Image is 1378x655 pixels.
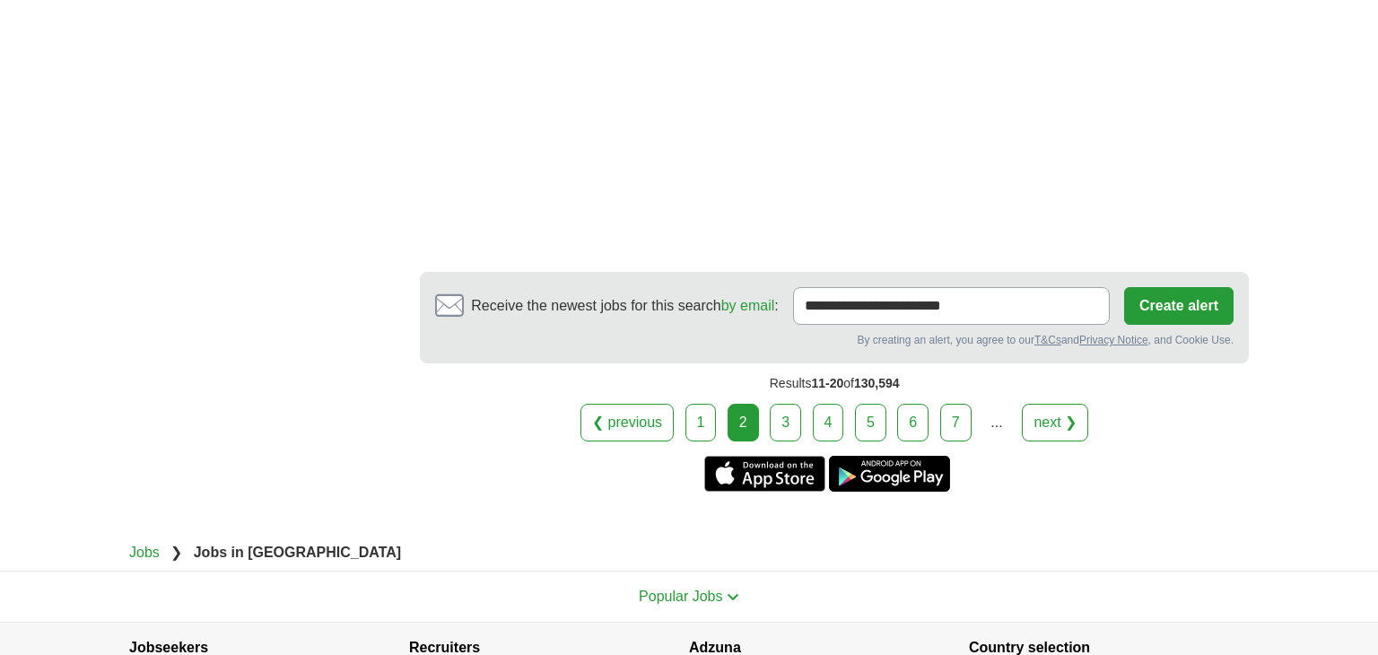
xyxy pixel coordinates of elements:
[811,376,843,390] span: 11-20
[420,363,1249,404] div: Results of
[435,332,1234,348] div: By creating an alert, you agree to our and , and Cookie Use.
[979,405,1015,441] div: ...
[813,404,844,441] a: 4
[1034,334,1061,346] a: T&Cs
[897,404,929,441] a: 6
[940,404,972,441] a: 7
[1079,334,1148,346] a: Privacy Notice
[1022,404,1088,441] a: next ❯
[704,456,825,492] a: Get the iPhone app
[170,545,182,560] span: ❯
[855,404,886,441] a: 5
[721,298,775,313] a: by email
[580,404,674,441] a: ❮ previous
[129,545,160,560] a: Jobs
[194,545,401,560] strong: Jobs in [GEOGRAPHIC_DATA]
[471,295,778,317] span: Receive the newest jobs for this search :
[727,593,739,601] img: toggle icon
[1124,287,1234,325] button: Create alert
[639,589,722,604] span: Popular Jobs
[770,404,801,441] a: 3
[854,376,900,390] span: 130,594
[829,456,950,492] a: Get the Android app
[728,404,759,441] div: 2
[685,404,717,441] a: 1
